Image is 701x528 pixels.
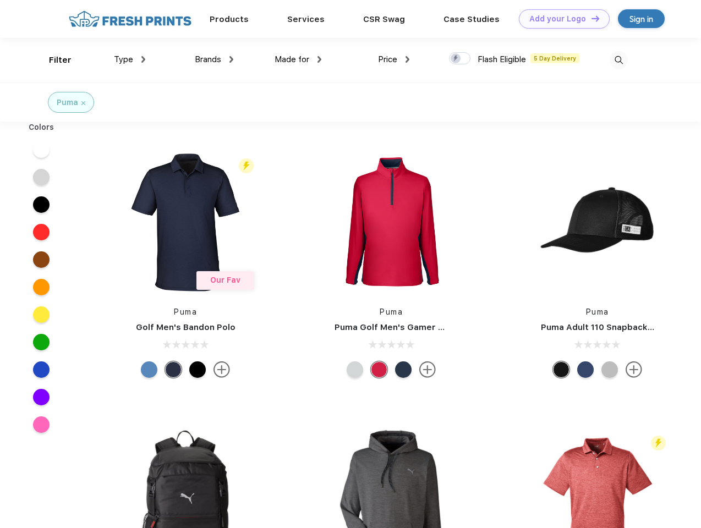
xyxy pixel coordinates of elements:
a: CSR Swag [363,14,405,24]
img: fo%20logo%202.webp [65,9,195,29]
span: Our Fav [210,276,240,284]
span: Type [114,54,133,64]
span: Brands [195,54,221,64]
img: flash_active_toggle.svg [239,158,254,173]
div: Filter [49,54,72,67]
img: flash_active_toggle.svg [651,436,666,450]
span: Price [378,54,397,64]
a: Services [287,14,325,24]
img: func=resize&h=266 [524,149,671,295]
span: Made for [275,54,309,64]
div: Add your Logo [529,14,586,24]
span: Flash Eligible [478,54,526,64]
img: more.svg [213,361,230,378]
img: func=resize&h=266 [112,149,259,295]
div: Sign in [629,13,653,25]
img: filter_cancel.svg [81,101,85,105]
img: DT [592,15,599,21]
img: func=resize&h=266 [318,149,464,295]
a: Products [210,14,249,24]
img: desktop_search.svg [610,51,628,69]
a: Puma Golf Men's Gamer Golf Quarter-Zip [335,322,508,332]
a: Golf Men's Bandon Polo [136,322,236,332]
a: Puma [586,307,609,316]
div: High Rise [347,361,363,378]
img: dropdown.png [406,56,409,63]
a: Sign in [618,9,665,28]
img: dropdown.png [317,56,321,63]
div: Navy Blazer [395,361,412,378]
span: 5 Day Delivery [530,53,579,63]
img: more.svg [626,361,642,378]
div: Puma Black [189,361,206,378]
div: Quarry with Brt Whit [601,361,618,378]
div: Colors [20,122,63,133]
div: Lake Blue [141,361,157,378]
div: Peacoat with Qut Shd [577,361,594,378]
img: dropdown.png [229,56,233,63]
img: dropdown.png [141,56,145,63]
div: Ski Patrol [371,361,387,378]
a: Puma [380,307,403,316]
img: more.svg [419,361,436,378]
div: Pma Blk with Pma Blk [553,361,569,378]
a: Puma [174,307,197,316]
div: Puma [57,97,78,108]
div: Navy Blazer [165,361,182,378]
